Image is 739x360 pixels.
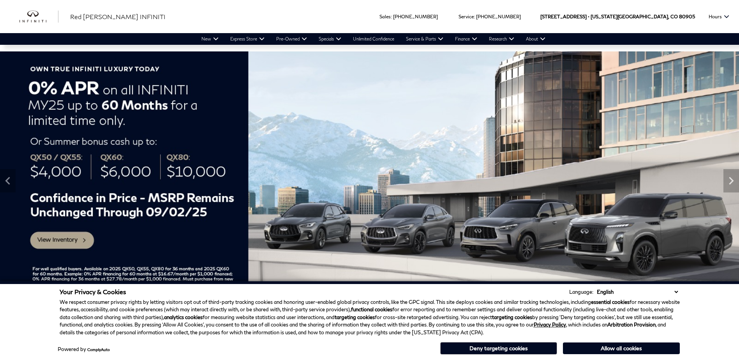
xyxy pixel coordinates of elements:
a: Unlimited Confidence [347,33,400,45]
a: [STREET_ADDRESS] • [US_STATE][GEOGRAPHIC_DATA], CO 80905 [540,14,695,19]
a: Red [PERSON_NAME] INFINITI [70,12,166,21]
a: New [196,33,224,45]
a: Express Store [224,33,270,45]
strong: Arbitration Provision [607,321,656,328]
a: ComplyAuto [87,347,110,352]
p: We respect consumer privacy rights by letting visitors opt out of third-party tracking cookies an... [60,298,680,337]
span: Red [PERSON_NAME] INFINITI [70,13,166,20]
a: [PHONE_NUMBER] [393,14,438,19]
select: Language Select [595,288,680,296]
div: Powered by [58,347,110,352]
button: Allow all cookies [563,342,680,354]
span: Sales [379,14,391,19]
span: : [474,14,475,19]
strong: analytics cookies [164,314,203,320]
img: INFINITI [19,11,58,23]
a: Finance [449,33,483,45]
div: Language: [569,289,593,295]
strong: targeting cookies [492,314,532,320]
a: Research [483,33,520,45]
div: Next [723,169,739,192]
span: Your Privacy & Cookies [60,288,126,295]
button: Deny targeting cookies [440,342,557,355]
strong: functional cookies [351,306,392,312]
a: Specials [313,33,347,45]
span: : [391,14,392,19]
a: infiniti [19,11,58,23]
a: Privacy Policy [534,321,566,328]
a: Pre-Owned [270,33,313,45]
strong: targeting cookies [335,314,375,320]
a: Service & Parts [400,33,449,45]
strong: essential cookies [591,299,630,305]
nav: Main Navigation [196,33,551,45]
a: [PHONE_NUMBER] [476,14,521,19]
a: About [520,33,551,45]
span: Service [459,14,474,19]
